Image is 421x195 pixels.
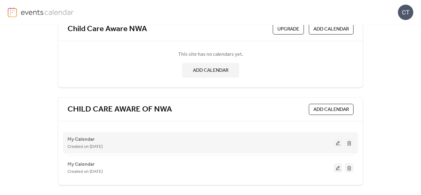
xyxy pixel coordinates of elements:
[277,26,299,33] span: Upgrade
[67,143,103,151] span: Created on [DATE]
[67,138,95,141] a: My Calendar
[313,106,349,113] span: ADD CALENDAR
[21,7,74,17] img: logo-type
[398,5,413,20] div: CT
[309,104,354,115] button: ADD CALENDAR
[182,63,239,78] button: ADD CALENDAR
[193,67,228,74] span: ADD CALENDAR
[67,168,103,176] span: Created on [DATE]
[67,136,95,143] span: My Calendar
[309,23,354,35] button: ADD CALENDAR
[67,163,95,166] a: My Calendar
[67,104,172,115] a: CHILD CARE AWARE OF NWA
[67,24,147,34] a: Child Care Aware NWA
[8,7,17,17] img: logo
[67,161,95,168] span: My Calendar
[273,23,304,35] button: Upgrade
[313,26,349,33] span: ADD CALENDAR
[178,51,243,58] span: This site has no calendars yet.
